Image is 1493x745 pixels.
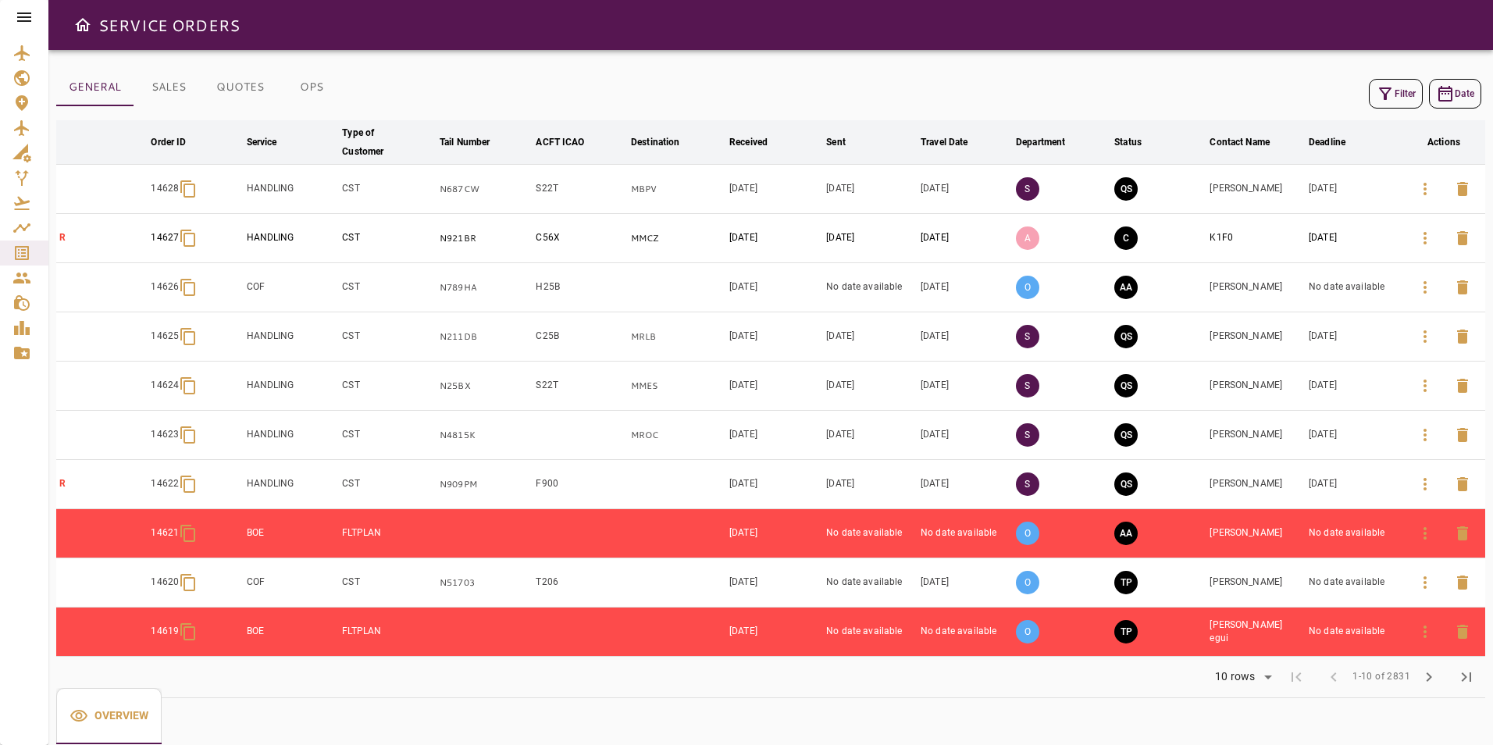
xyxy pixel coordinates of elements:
td: CST [339,165,436,214]
button: Delete [1444,318,1481,355]
td: [PERSON_NAME] [1206,362,1306,411]
span: Order ID [151,133,206,151]
p: N921BR [440,232,529,245]
td: [DATE] [726,362,823,411]
td: [DATE] [823,312,918,362]
td: [DATE] [918,214,1013,263]
p: 14625 [151,330,179,343]
button: Delete [1444,367,1481,405]
p: N789HA [440,281,529,294]
button: AWAITING ASSIGNMENT [1114,522,1138,545]
button: Details [1406,416,1444,454]
div: Department [1016,133,1065,151]
button: QUOTE SENT [1114,325,1138,348]
div: Tail Number [440,133,490,151]
td: HANDLING [244,460,340,509]
button: Details [1406,465,1444,503]
td: COF [244,263,340,312]
p: S [1016,472,1039,496]
div: 10 rows [1205,665,1277,689]
td: [DATE] [1306,214,1402,263]
td: HANDLING [244,165,340,214]
td: [DATE] [918,165,1013,214]
button: Details [1406,564,1444,601]
td: No date available [918,509,1013,558]
button: Filter [1369,79,1423,109]
button: AWAITING ASSIGNMENT [1114,276,1138,299]
td: HANDLING [244,362,340,411]
td: BOE [244,509,340,558]
td: [DATE] [726,558,823,608]
td: [PERSON_NAME] [1206,558,1306,608]
span: Previous Page [1315,658,1352,696]
td: [DATE] [1306,411,1402,460]
button: Details [1406,269,1444,306]
p: A [1016,226,1039,250]
td: No date available [823,558,918,608]
div: Type of Customer [342,123,413,161]
span: Sent [826,133,866,151]
p: R [59,477,144,490]
p: S [1016,325,1039,348]
td: [PERSON_NAME] egui [1206,608,1306,657]
td: FLTPLAN [339,608,436,657]
span: Travel Date [921,133,988,151]
div: Travel Date [921,133,967,151]
span: Department [1016,133,1085,151]
div: Order ID [151,133,186,151]
p: 14624 [151,379,179,392]
button: Open drawer [67,9,98,41]
p: R [59,231,144,244]
span: Destination [631,133,700,151]
td: H25B [533,263,628,312]
td: CST [339,263,436,312]
p: MMES [631,380,723,393]
td: [DATE] [726,214,823,263]
p: N211DB [440,330,529,344]
p: S [1016,177,1039,201]
p: 14628 [151,182,179,195]
div: Deadline [1309,133,1345,151]
p: N909PM [440,478,529,491]
td: HANDLING [244,312,340,362]
td: [DATE] [918,558,1013,608]
td: No date available [918,608,1013,657]
p: 14623 [151,428,179,441]
button: QUOTE SENT [1114,374,1138,397]
td: [DATE] [918,460,1013,509]
td: S22T [533,165,628,214]
button: Date [1429,79,1481,109]
button: TRIP PREPARATION [1114,571,1138,594]
td: [DATE] [823,165,918,214]
td: FLTPLAN [339,509,436,558]
p: O [1016,522,1039,545]
span: Next Page [1410,658,1448,696]
td: No date available [1306,263,1402,312]
p: N25BX [440,380,529,393]
td: CST [339,214,436,263]
td: [DATE] [823,214,918,263]
button: Details [1406,613,1444,651]
p: 14619 [151,625,179,638]
td: [DATE] [823,411,918,460]
span: Deadline [1309,133,1366,151]
td: [DATE] [1306,362,1402,411]
td: [DATE] [726,312,823,362]
div: ACFT ICAO [536,133,584,151]
td: [PERSON_NAME] [1206,312,1306,362]
div: Received [729,133,768,151]
span: Received [729,133,788,151]
td: [DATE] [918,263,1013,312]
td: CST [339,460,436,509]
span: Contact Name [1210,133,1290,151]
button: QUOTE SENT [1114,472,1138,496]
td: [DATE] [726,165,823,214]
button: QUOTES [204,69,276,106]
td: [DATE] [726,460,823,509]
td: [DATE] [823,460,918,509]
td: [DATE] [726,608,823,657]
div: 10 rows [1211,670,1259,683]
td: [PERSON_NAME] [1206,411,1306,460]
div: basic tabs example [56,69,347,106]
td: [DATE] [1306,165,1402,214]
